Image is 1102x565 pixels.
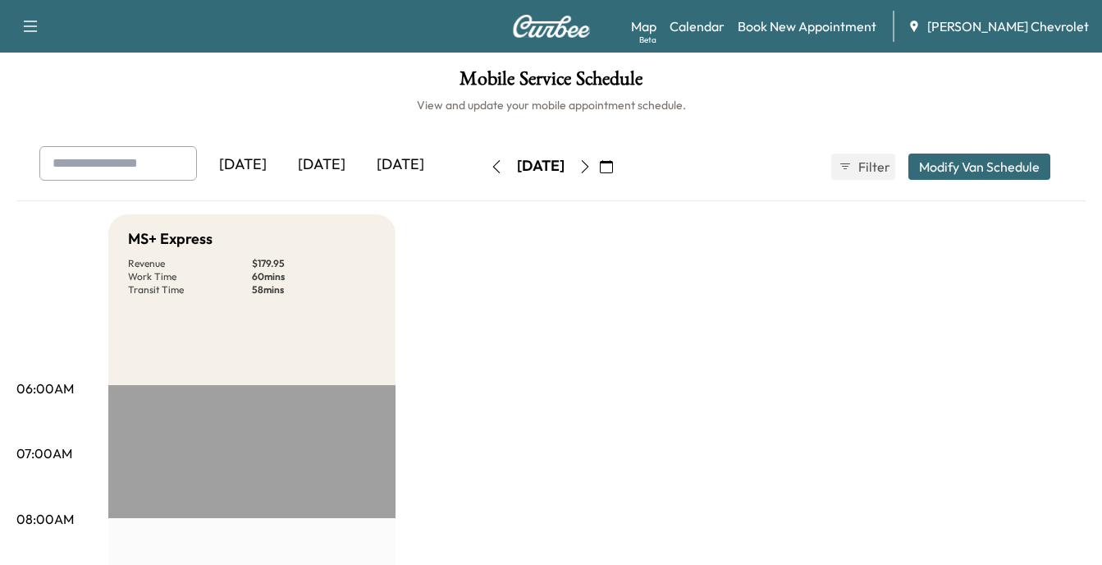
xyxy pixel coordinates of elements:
p: Transit Time [128,283,252,296]
h5: MS+ Express [128,227,213,250]
div: [DATE] [517,156,565,177]
p: Revenue [128,257,252,270]
span: Filter [858,157,888,177]
p: Work Time [128,270,252,283]
h1: Mobile Service Schedule [16,69,1086,97]
a: Calendar [670,16,725,36]
img: Curbee Logo [512,15,591,38]
a: Book New Appointment [738,16,876,36]
button: Modify Van Schedule [908,154,1050,180]
p: 08:00AM [16,509,74,529]
div: [DATE] [361,146,440,184]
div: [DATE] [282,146,361,184]
p: 06:00AM [16,379,74,398]
span: [PERSON_NAME] Chevrolet [927,16,1089,36]
button: Filter [831,154,895,180]
h6: View and update your mobile appointment schedule. [16,97,1086,113]
p: 07:00AM [16,443,72,463]
p: $ 179.95 [252,257,376,270]
p: 60 mins [252,270,376,283]
a: MapBeta [631,16,656,36]
div: [DATE] [203,146,282,184]
p: 58 mins [252,283,376,296]
div: Beta [639,34,656,46]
